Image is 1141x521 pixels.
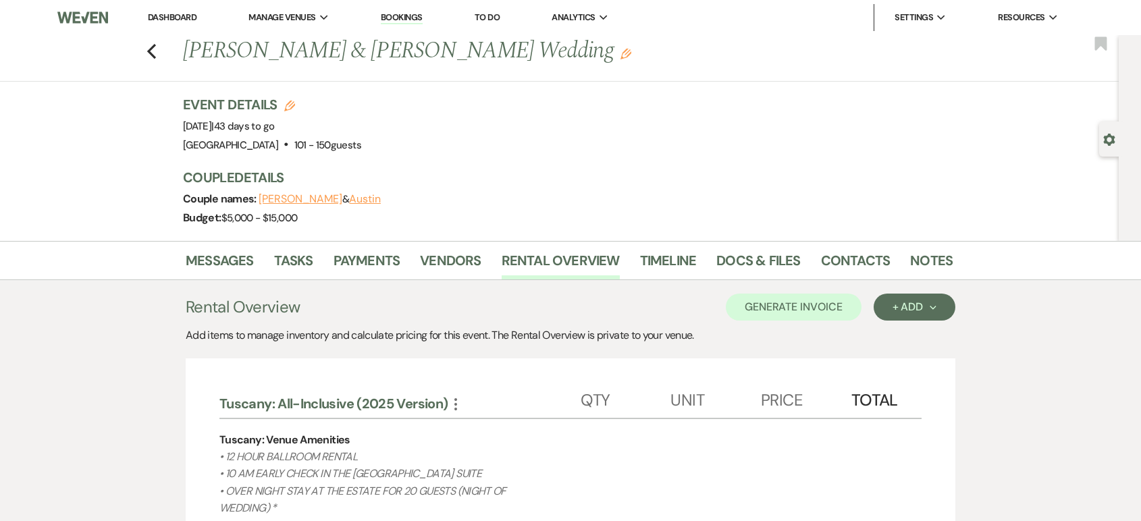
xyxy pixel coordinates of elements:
div: Add items to manage inventory and calculate pricing for this event. The Rental Overview is privat... [186,327,955,344]
a: To Do [475,11,500,23]
div: Tuscany: Venue Amenities [219,432,350,448]
span: 43 days to go [214,119,275,133]
button: + Add [874,294,955,321]
img: Weven Logo [57,3,109,32]
button: Edit [620,47,631,59]
a: Vendors [420,250,481,279]
a: Timeline [640,250,697,279]
div: Tuscany: All-Inclusive (2025 Version) [219,395,581,412]
button: [PERSON_NAME] [259,194,342,204]
div: + Add [893,302,936,312]
span: $5,000 - $15,000 [221,211,298,225]
span: [DATE] [183,119,274,133]
h3: Rental Overview [186,295,300,319]
a: Bookings [381,11,423,24]
span: Manage Venues [248,11,315,24]
div: Price [761,377,851,418]
div: Qty [581,377,671,418]
div: Unit [670,377,761,418]
span: Settings [895,11,933,24]
a: Rental Overview [502,250,620,279]
span: 101 - 150 guests [294,138,361,152]
a: Payments [334,250,400,279]
span: Analytics [552,11,595,24]
button: Generate Invoice [726,294,861,321]
h3: Couple Details [183,168,939,187]
span: & [259,192,381,206]
a: Dashboard [148,11,196,23]
button: Austin [349,194,381,204]
h1: [PERSON_NAME] & [PERSON_NAME] Wedding [183,35,788,67]
span: Couple names: [183,192,259,206]
button: Open lead details [1103,132,1115,145]
a: Messages [186,250,254,279]
a: Docs & Files [716,250,800,279]
span: Budget: [183,211,221,225]
div: Total [851,377,905,418]
span: | [211,119,274,133]
a: Contacts [821,250,891,279]
a: Tasks [274,250,313,279]
span: Resources [998,11,1044,24]
a: Notes [910,250,953,279]
span: [GEOGRAPHIC_DATA] [183,138,278,152]
h3: Event Details [183,95,361,114]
